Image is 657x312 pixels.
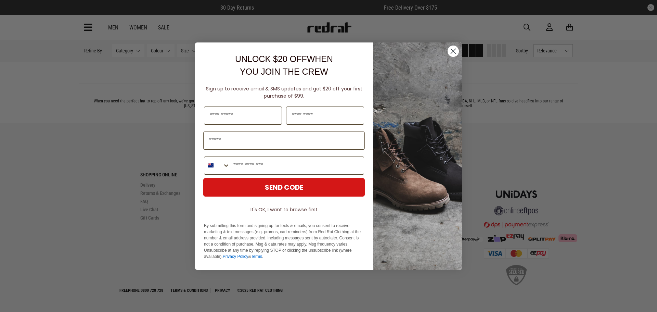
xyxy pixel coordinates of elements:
[5,3,26,23] button: Open LiveChat chat widget
[307,54,333,64] span: WHEN
[240,67,328,76] span: YOU JOIN THE CREW
[203,178,365,197] button: SEND CODE
[204,223,364,260] p: By submitting this form and signing up for texts & emails, you consent to receive marketing & tex...
[373,42,462,270] img: f7662613-148e-4c88-9575-6c6b5b55a647.jpeg
[206,85,362,99] span: Sign up to receive email & SMS updates and get $20 off your first purchase of $99.
[203,132,365,150] input: Email
[204,157,230,174] button: Search Countries
[208,163,214,168] img: New Zealand
[203,203,365,216] button: It's OK, I want to browse first
[223,254,248,259] a: Privacy Policy
[251,254,262,259] a: Terms
[447,45,459,57] button: Close dialog
[235,54,307,64] span: UNLOCK $20 OFF
[204,107,282,125] input: First Name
